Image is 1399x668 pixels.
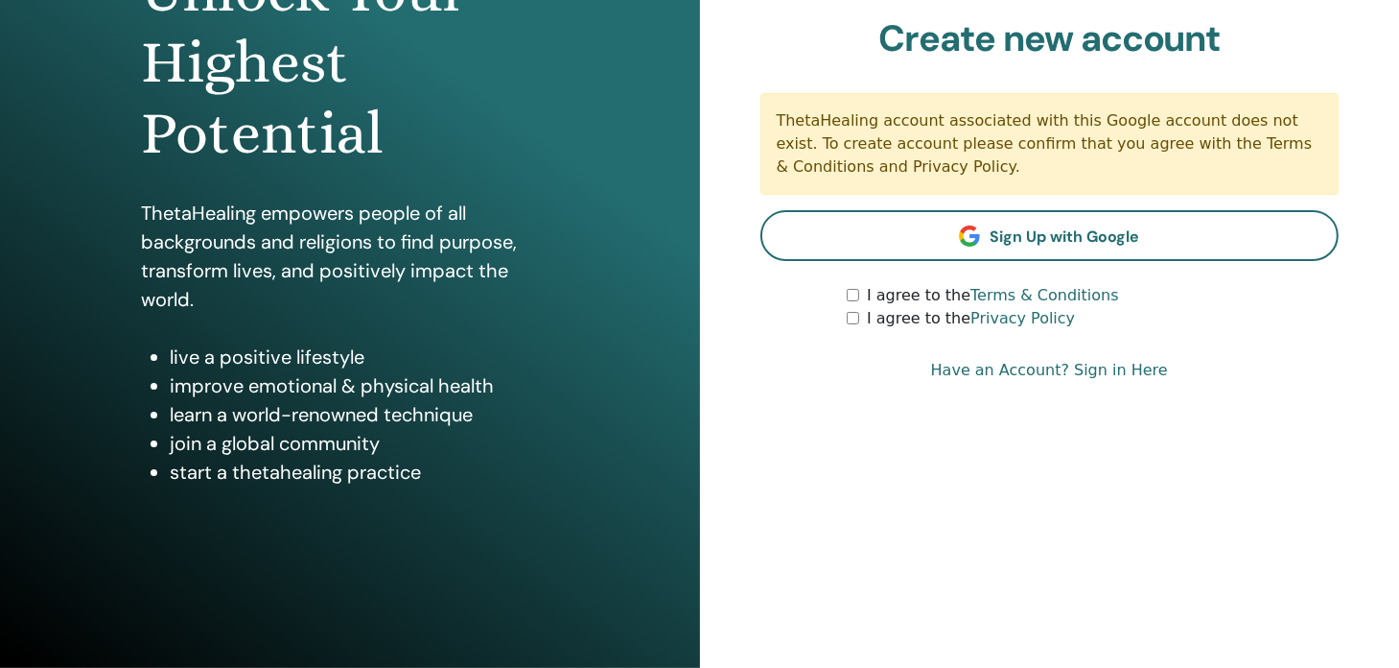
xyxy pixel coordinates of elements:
a: Terms & Conditions [970,286,1118,304]
span: Sign Up with Google [990,227,1139,247]
li: live a positive lifestyle [170,343,559,371]
a: Have an Account? Sign in Here [931,359,1168,382]
label: I agree to the [867,307,1075,330]
p: ThetaHealing empowers people of all backgrounds and religions to find purpose, transform lives, a... [141,199,559,314]
li: improve emotional & physical health [170,371,559,400]
a: Sign Up with Google [760,210,1340,261]
li: learn a world-renowned technique [170,400,559,429]
a: Privacy Policy [970,309,1075,327]
li: start a thetahealing practice [170,458,559,487]
div: ThetaHealing account associated with this Google account does not exist. To create account please... [760,93,1340,195]
label: I agree to the [867,284,1119,307]
li: join a global community [170,429,559,458]
h2: Create new account [760,17,1340,61]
